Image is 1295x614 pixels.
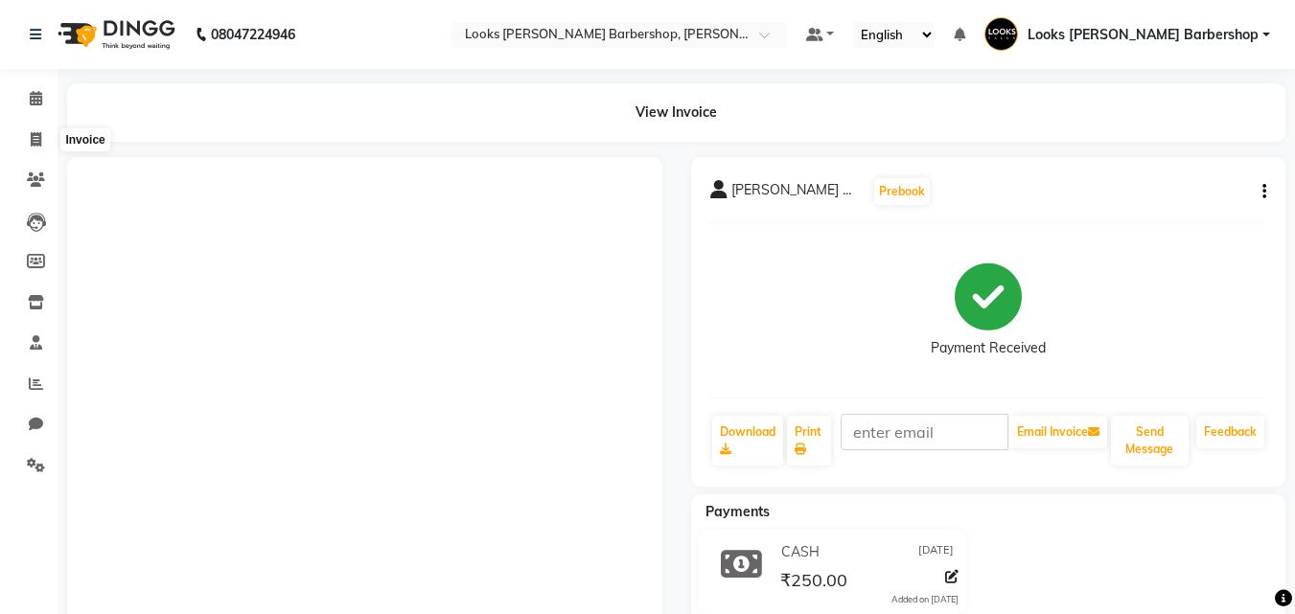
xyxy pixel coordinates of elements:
img: Looks Karol Bagh Barbershop [984,17,1018,51]
button: Prebook [874,178,930,205]
a: Print [787,416,831,466]
span: [DATE] [918,542,954,562]
button: Send Message [1111,416,1189,466]
span: [PERSON_NAME] ... [731,180,851,207]
button: Email Invoice [1009,416,1107,448]
div: Payment Received [931,338,1046,358]
span: ₹250.00 [780,569,847,596]
span: Looks [PERSON_NAME] Barbershop [1028,25,1259,45]
div: View Invoice [67,83,1285,142]
span: CASH [781,542,820,562]
a: Feedback [1196,416,1264,448]
a: Download [712,416,783,466]
img: logo [49,8,180,61]
div: Invoice [60,128,109,151]
span: Payments [705,503,770,520]
div: Added on [DATE] [891,593,959,606]
b: 08047224946 [211,8,295,61]
input: enter email [841,414,1008,450]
